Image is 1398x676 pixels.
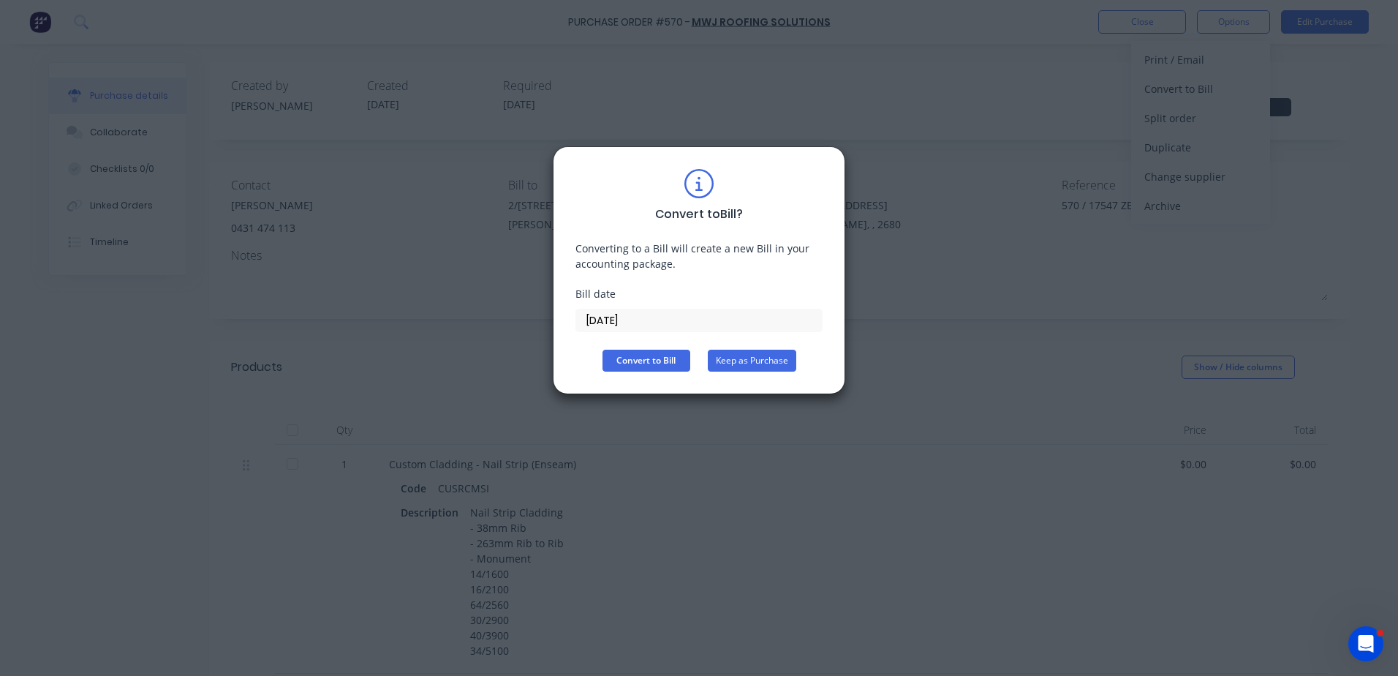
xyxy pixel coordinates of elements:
button: Keep as Purchase [708,350,796,372]
div: Bill date [575,286,823,301]
div: Converting to a Bill will create a new Bill in your accounting package. [575,241,823,271]
iframe: Intercom live chat [1348,626,1383,661]
div: Convert to Bill ? [655,206,743,223]
button: Convert to Bill [602,350,690,372]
